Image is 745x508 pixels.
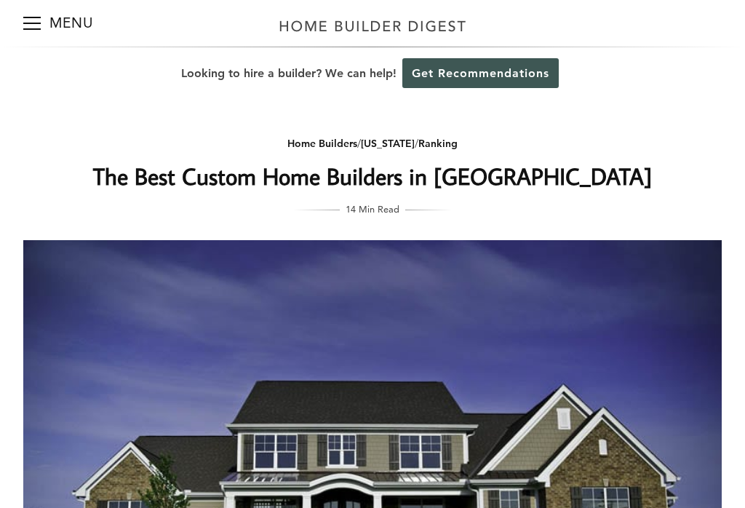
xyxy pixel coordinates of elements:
[361,137,415,150] a: [US_STATE]
[346,201,399,217] span: 14 Min Read
[273,12,473,40] img: Home Builder Digest
[402,58,559,88] a: Get Recommendations
[23,23,41,24] span: Menu
[418,137,458,150] a: Ranking
[82,135,663,153] div: / /
[287,137,357,150] a: Home Builders
[82,159,663,194] h1: The Best Custom Home Builders in [GEOGRAPHIC_DATA]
